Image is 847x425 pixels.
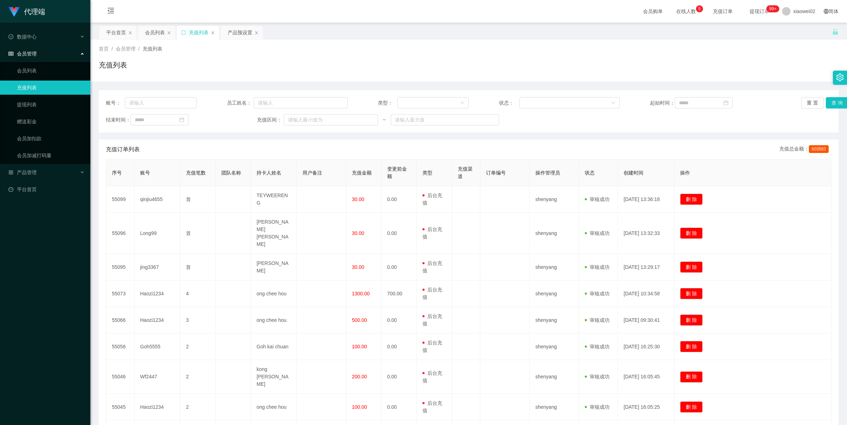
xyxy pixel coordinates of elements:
[422,400,442,413] span: 后台充值
[422,260,442,273] span: 后台充值
[106,333,134,360] td: 55056
[251,394,297,420] td: ong chee hou
[680,314,703,326] button: 删 除
[585,170,595,176] span: 状态
[251,360,297,394] td: kong [PERSON_NAME]
[585,317,609,323] span: 审核成功
[8,7,20,17] img: logo.9652507e.png
[106,360,134,394] td: 55046
[618,281,674,307] td: [DATE] 10:34:58
[832,29,839,35] i: 图标: unlock
[696,5,703,12] sup: 4
[378,116,391,124] span: ~
[585,196,609,202] span: 审核成功
[106,186,134,213] td: 55099
[618,360,674,394] td: [DATE] 16:05:45
[24,0,45,23] h1: 代理端
[106,145,140,154] span: 充值订单列表
[779,145,831,154] div: 充值总金额：
[8,51,37,57] span: 会员管理
[530,281,579,307] td: shenyang
[680,261,703,273] button: 删 除
[17,81,85,95] a: 充值列表
[106,213,134,254] td: 55096
[251,254,297,281] td: [PERSON_NAME]
[624,170,643,176] span: 创建时间
[17,148,85,163] a: 会员加减打码量
[106,394,134,420] td: 55045
[227,99,254,107] span: 员工姓名：
[836,73,844,81] i: 图标: setting
[8,182,85,196] a: 图标: dashboard平台首页
[254,31,259,35] i: 图标: close
[698,5,701,12] p: 5
[106,26,126,39] div: 平台首页
[458,166,473,179] span: 充值渠道
[352,196,364,202] span: 30.00
[382,360,417,394] td: 0.00
[99,60,127,70] h1: 充值列表
[824,9,829,14] i: 图标: global
[680,170,690,176] span: 操作
[134,254,180,281] td: jing3367
[422,340,442,353] span: 后台充值
[530,333,579,360] td: shenyang
[422,370,442,383] span: 后台充值
[530,360,579,394] td: shenyang
[352,374,367,379] span: 200.00
[382,333,417,360] td: 0.00
[809,145,829,153] span: 603583
[382,213,417,254] td: 0.00
[180,281,216,307] td: 4
[17,64,85,78] a: 会员列表
[382,254,417,281] td: 0.00
[352,344,367,349] span: 100.00
[228,26,252,39] div: 产品预设置
[8,51,13,56] i: 图标: table
[767,5,779,12] sup: 1205
[530,213,579,254] td: shenyang
[211,31,215,35] i: 图标: close
[422,313,442,326] span: 后台充值
[143,46,162,52] span: 充值列表
[709,9,736,14] span: 充值订单
[530,307,579,333] td: shenyang
[180,394,216,420] td: 2
[125,97,197,108] input: 请输入
[387,166,407,179] span: 变更前金额
[134,307,180,333] td: Haozi1234
[186,170,206,176] span: 充值笔数
[257,170,281,176] span: 持卡人姓名
[106,254,134,281] td: 55095
[680,371,703,383] button: 删 除
[680,341,703,352] button: 删 除
[618,254,674,281] td: [DATE] 13:29:17
[585,291,609,296] span: 审核成功
[680,228,703,239] button: 删 除
[618,213,674,254] td: [DATE] 13:32:33
[134,213,180,254] td: Long99
[181,30,186,35] i: 图标: sync
[585,264,609,270] span: 审核成功
[17,98,85,112] a: 提现列表
[106,116,131,124] span: 结束时间：
[8,170,37,175] span: 产品管理
[180,307,216,333] td: 3
[382,186,417,213] td: 0.00
[8,34,13,39] i: 图标: check-circle-o
[134,281,180,307] td: Haozi1234
[8,170,13,175] i: 图标: appstore-o
[106,99,125,107] span: 账号：
[680,401,703,413] button: 删 除
[611,101,615,106] i: 图标: down
[112,170,122,176] span: 序号
[251,186,297,213] td: TEYWEERENG
[530,394,579,420] td: shenyang
[106,307,134,333] td: 55066
[422,170,432,176] span: 类型
[680,288,703,299] button: 删 除
[106,281,134,307] td: 55073
[284,114,378,125] input: 请输入最小值为
[251,307,297,333] td: ong chee hou
[221,170,241,176] span: 团队名称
